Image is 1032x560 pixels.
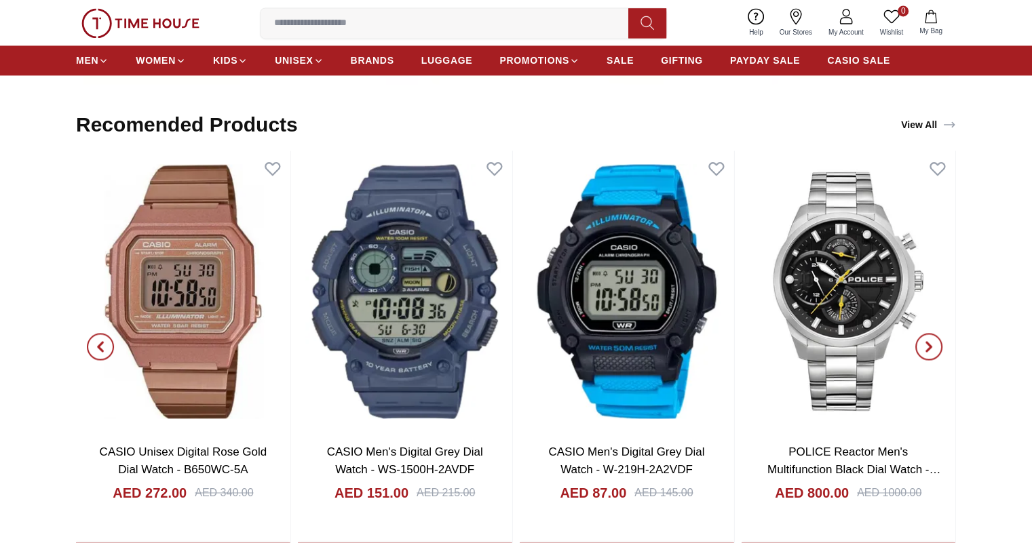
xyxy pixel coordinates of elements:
[771,5,820,40] a: Our Stores
[607,54,634,67] span: SALE
[560,483,626,502] h4: AED 87.00
[730,54,800,67] span: PAYDAY SALE
[327,445,483,475] a: CASIO Men's Digital Grey Dial Watch - WS-1500H-2AVDF
[351,48,394,73] a: BRANDS
[113,483,187,502] h4: AED 272.00
[827,54,890,67] span: CASIO SALE
[298,151,512,432] img: CASIO Men's Digital Grey Dial Watch - WS-1500H-2AVDF
[914,26,948,36] span: My Bag
[857,484,921,500] div: AED 1000.00
[741,5,771,40] a: Help
[275,48,323,73] a: UNISEX
[911,7,951,39] button: My Bag
[195,484,253,500] div: AED 340.00
[76,151,290,432] img: CASIO Unisex Digital Rose Gold Dial Watch - B650WC-5A
[661,54,703,67] span: GIFTING
[421,48,473,73] a: LUGGAGE
[767,445,940,492] a: POLICE Reactor Men's Multifunction Black Dial Watch - PEWGK0039204
[827,48,890,73] a: CASIO SALE
[875,27,909,37] span: Wishlist
[351,54,394,67] span: BRANDS
[275,54,313,67] span: UNISEX
[136,48,186,73] a: WOMEN
[548,445,704,475] a: CASIO Men's Digital Grey Dial Watch - W-219H-2A2VDF
[520,151,734,432] img: CASIO Men's Digital Grey Dial Watch - W-219H-2A2VDF
[661,48,703,73] a: GIFTING
[607,48,634,73] a: SALE
[775,483,849,502] h4: AED 800.00
[417,484,475,500] div: AED 215.00
[499,48,579,73] a: PROMOTIONS
[81,8,199,38] img: ...
[136,54,176,67] span: WOMEN
[421,54,473,67] span: LUGGAGE
[744,27,769,37] span: Help
[823,27,869,37] span: My Account
[898,5,909,16] span: 0
[741,151,955,432] img: POLICE Reactor Men's Multifunction Black Dial Watch - PEWGK0039204
[730,48,800,73] a: PAYDAY SALE
[872,5,911,40] a: 0Wishlist
[499,54,569,67] span: PROMOTIONS
[335,483,408,502] h4: AED 151.00
[76,113,298,137] h2: Recomended Products
[213,48,248,73] a: KIDS
[774,27,818,37] span: Our Stores
[634,484,693,500] div: AED 145.00
[213,54,237,67] span: KIDS
[76,48,109,73] a: MEN
[100,445,267,475] a: CASIO Unisex Digital Rose Gold Dial Watch - B650WC-5A
[898,115,959,134] a: View All
[76,54,98,67] span: MEN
